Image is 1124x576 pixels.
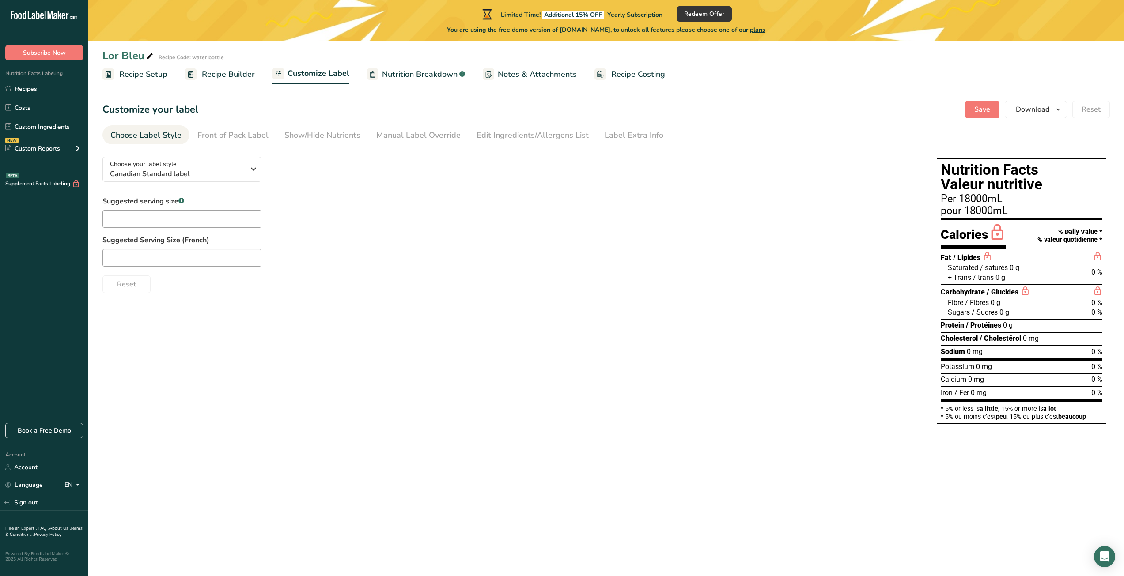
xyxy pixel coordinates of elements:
a: Privacy Policy [34,531,61,538]
span: Recipe Setup [119,68,167,80]
span: / Cholestérol [980,334,1021,343]
span: plans [750,26,765,34]
span: 0 g [1003,321,1013,329]
span: beaucoup [1058,413,1086,420]
a: Nutrition Breakdown [367,64,465,84]
a: Notes & Attachments [483,64,577,84]
a: Recipe Setup [102,64,167,84]
div: Per 18000mL [941,194,1102,204]
span: Download [1016,104,1049,115]
a: Hire an Expert . [5,525,37,531]
span: Redeem Offer [684,9,724,19]
span: peu [996,413,1007,420]
span: Calcium [941,375,966,384]
div: Calories [941,223,1006,249]
button: Save [965,101,999,118]
h1: Customize your label [102,102,198,117]
span: / Protéines [966,321,1001,329]
span: 0 % [1091,268,1102,276]
span: Notes & Attachments [498,68,577,80]
span: 0 % [1091,347,1102,356]
span: 0 mg [967,347,983,356]
span: Choose your label style [110,159,177,169]
span: 0 mg [968,375,984,384]
div: Show/Hide Nutrients [284,129,360,141]
span: 0 % [1091,308,1102,316]
label: Suggested Serving Size (French) [102,235,919,245]
span: 0 % [1091,388,1102,397]
div: Recipe Code: water bottle [159,53,224,61]
span: Protein [941,321,964,329]
span: Cholesterol [941,334,978,343]
span: Sodium [941,347,965,356]
a: Language [5,477,43,493]
span: Sugars [948,308,970,316]
div: Front of Pack Label [197,129,269,141]
span: 0 g [995,273,1005,282]
span: / Sucres [972,308,998,316]
span: 0 g [991,298,1000,307]
div: Label Extra Info [605,129,663,141]
span: Fat [941,253,951,262]
a: Recipe Builder [185,64,255,84]
span: Saturated [948,264,978,272]
span: Additional 15% OFF [542,11,604,19]
span: Save [974,104,990,115]
span: 0 g [1010,264,1019,272]
div: * 5% ou moins c’est , 15% ou plus c’est [941,414,1102,420]
span: You are using the free demo version of [DOMAIN_NAME], to unlock all features please choose one of... [447,25,765,34]
div: Lor Bleu [102,48,155,64]
div: Manual Label Override [376,129,461,141]
span: 0 % [1091,298,1102,307]
span: / saturés [980,264,1008,272]
div: Custom Reports [5,144,60,153]
div: Choose Label Style [110,129,182,141]
span: / Fer [954,388,969,397]
button: Redeem Offer [677,6,732,22]
div: EN [64,480,83,490]
div: Open Intercom Messenger [1094,546,1115,567]
span: a lot [1043,405,1056,412]
label: Suggested serving size [102,196,261,207]
a: Book a Free Demo [5,423,83,438]
span: Iron [941,388,953,397]
span: 0 % [1091,375,1102,384]
button: Reset [102,275,151,293]
button: Choose your label style Canadian Standard label [102,157,261,182]
a: Recipe Costing [594,64,665,84]
span: 0 % [1091,362,1102,371]
span: Carbohydrate [941,288,985,296]
div: BETA [6,173,19,178]
span: Potassium [941,362,974,371]
span: Customize Label [288,68,349,79]
div: % Daily Value * % valeur quotidienne * [1037,228,1102,244]
span: a little [980,405,998,412]
div: Limited Time! [481,9,662,19]
section: * 5% or less is , 15% or more is [941,402,1102,420]
a: Terms & Conditions . [5,525,83,538]
div: Powered By FoodLabelMaker © 2025 All Rights Reserved [5,551,83,562]
span: / Lipides [953,253,980,262]
span: Canadian Standard label [110,169,245,179]
a: FAQ . [38,525,49,531]
a: About Us . [49,525,70,531]
div: Edit Ingredients/Allergens List [477,129,589,141]
span: Reset [117,279,136,290]
span: 0 mg [1023,334,1039,343]
span: Fibre [948,298,963,307]
span: Subscribe Now [23,48,66,57]
span: Recipe Builder [202,68,255,80]
span: Yearly Subscription [607,11,662,19]
span: / trans [973,273,994,282]
span: Reset [1082,104,1101,115]
button: Reset [1072,101,1110,118]
span: / Glucides [987,288,1018,296]
span: + Trans [948,273,971,282]
span: Recipe Costing [611,68,665,80]
span: Nutrition Breakdown [382,68,458,80]
button: Subscribe Now [5,45,83,60]
span: 0 mg [971,388,987,397]
h1: Nutrition Facts Valeur nutritive [941,162,1102,192]
span: 0 mg [976,362,992,371]
div: pour 18000mL [941,206,1102,216]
